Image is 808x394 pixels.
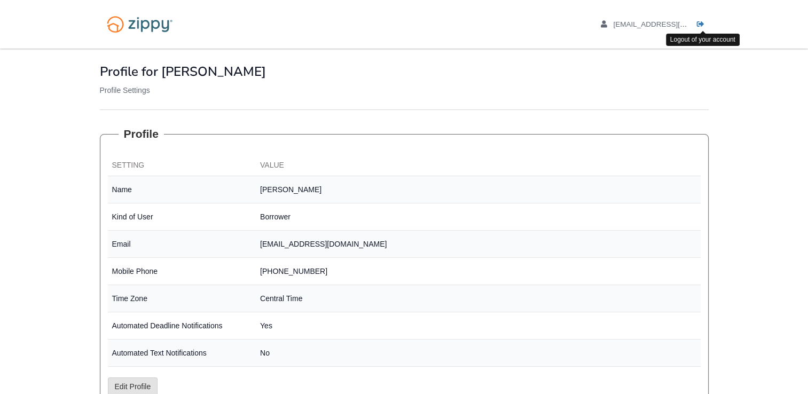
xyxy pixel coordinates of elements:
[108,203,256,231] td: Kind of User
[108,340,256,367] td: Automated Text Notifications
[256,258,701,285] td: [PHONE_NUMBER]
[256,340,701,367] td: No
[256,203,701,231] td: Borrower
[601,20,736,31] a: edit profile
[256,155,701,176] th: Value
[256,231,701,258] td: [EMAIL_ADDRESS][DOMAIN_NAME]
[100,11,179,38] img: Logo
[108,258,256,285] td: Mobile Phone
[666,34,740,46] div: Logout of your account
[108,231,256,258] td: Email
[697,20,709,31] a: Log out
[100,65,709,78] h1: Profile for [PERSON_NAME]
[108,312,256,340] td: Automated Deadline Notifications
[256,285,701,312] td: Central Time
[119,126,164,142] legend: Profile
[108,176,256,203] td: Name
[108,285,256,312] td: Time Zone
[256,312,701,340] td: Yes
[256,176,701,203] td: [PERSON_NAME]
[100,85,709,96] p: Profile Settings
[613,20,735,28] span: raq2121@myyahoo.com
[108,155,256,176] th: Setting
